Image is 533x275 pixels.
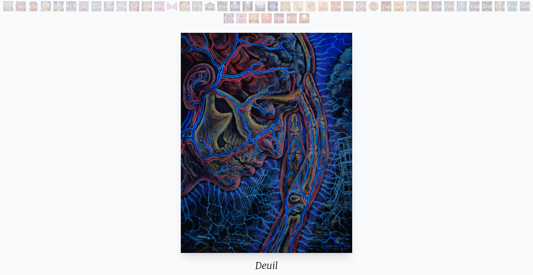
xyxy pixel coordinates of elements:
[294,3,310,17] font: Yeux fractals
[181,33,352,253] img: Grieving-2001-Alex-Grey-watermarked.jpg
[508,3,520,17] font: Être maya
[256,3,290,9] font: Transfiguration
[250,15,269,29] font: Âme suprême
[156,3,171,32] font: L'esprit anime la chair
[345,3,362,17] font: Lotus spectral
[219,3,247,9] font: Bienveillance
[263,15,270,21] font: Un
[471,3,484,32] font: Chant de l'Être Vajra
[231,3,247,32] font: L'âme trouve son chemin
[105,3,122,47] font: Yogi et la sphère de Möbius
[382,3,400,39] font: Gardien de la vision infinie
[332,3,346,17] font: Peau d'ange
[55,3,94,9] font: [PERSON_NAME]
[42,3,98,9] font: [DEMOGRAPHIC_DATA]
[275,15,287,36] font: Filet de l'Être
[288,15,344,36] font: [DEMOGRAPHIC_DATA] lui-même
[181,3,194,24] font: Mains en prière
[319,3,364,62] font: Psychomicrographie d'une pointe de plume de [PERSON_NAME] fractale
[143,3,160,32] font: Marche sur le feu
[193,3,217,17] font: Main bénissante
[307,3,325,17] font: Cils Ophanic
[458,3,476,24] font: Être de diamant
[168,3,182,32] font: Des mains qui voient
[238,15,264,29] font: Steeplehead 2
[67,3,88,17] font: Œil mystique
[370,3,386,24] font: Vision Crystal Tondo
[483,3,495,17] font: Être Vajra
[269,3,285,17] font: Visage original
[93,3,116,9] font: Théologue
[282,3,306,47] font: Transport séraphique amarré au Troisième Œil
[496,3,517,24] font: Être d'écriture secrète
[433,3,452,9] font: Interêtre
[301,15,318,29] font: Lumière blanche
[30,3,50,17] font: Christ cosmique
[118,3,133,9] font: Mudra
[395,3,413,9] font: Sunyata
[206,3,221,24] font: Nature de l'esprit
[357,3,372,24] font: Cristal de vision
[408,3,428,17] font: Elfe cosmique
[225,15,242,29] font: Clocher 1
[445,3,457,17] font: Être joyau
[4,3,44,9] font: [PERSON_NAME]
[420,3,433,24] font: Être du Bardo
[255,260,278,272] font: Deuil
[17,3,28,17] font: Vajra Guru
